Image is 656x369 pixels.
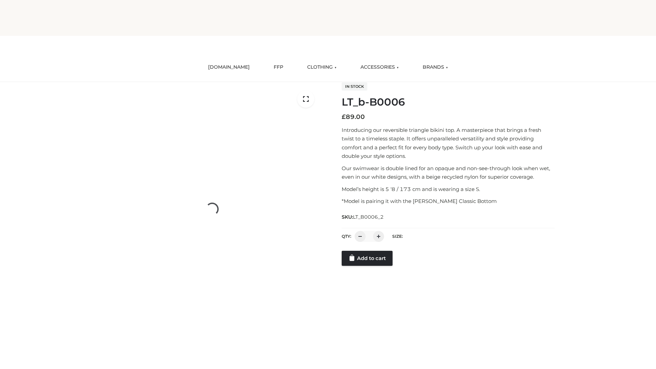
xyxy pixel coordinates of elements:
a: BRANDS [418,60,453,75]
bdi: 89.00 [342,113,365,121]
a: Add to cart [342,251,393,266]
label: Size: [392,234,403,239]
label: QTY: [342,234,351,239]
p: Introducing our reversible triangle bikini top. A masterpiece that brings a fresh twist to a time... [342,126,555,161]
p: *Model is pairing it with the [PERSON_NAME] Classic Bottom [342,197,555,206]
span: LT_B0006_2 [353,214,384,220]
h1: LT_b-B0006 [342,96,555,108]
span: £ [342,113,346,121]
a: [DOMAIN_NAME] [203,60,255,75]
a: ACCESSORIES [355,60,404,75]
a: CLOTHING [302,60,342,75]
a: FFP [269,60,288,75]
span: SKU: [342,213,384,221]
span: In stock [342,82,367,91]
p: Model’s height is 5 ‘8 / 173 cm and is wearing a size S. [342,185,555,194]
p: Our swimwear is double lined for an opaque and non-see-through look when wet, even in our white d... [342,164,555,181]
